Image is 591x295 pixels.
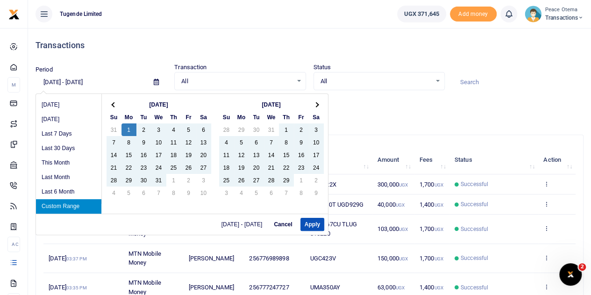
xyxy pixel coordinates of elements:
[234,161,249,174] td: 19
[234,187,249,199] td: 4
[309,123,324,136] td: 3
[196,136,211,149] td: 13
[107,123,121,136] td: 31
[151,174,166,187] td: 31
[36,112,101,127] li: [DATE]
[450,7,497,22] li: Toup your wallet
[294,149,309,161] td: 16
[309,161,324,174] td: 24
[249,123,264,136] td: 30
[270,218,296,231] button: Cancel
[294,161,309,174] td: 23
[151,149,166,161] td: 17
[450,7,497,22] span: Add money
[310,255,336,262] span: UGC423V
[151,123,166,136] td: 3
[294,174,309,187] td: 1
[372,145,414,174] th: Amount: activate to sort column ascending
[279,136,294,149] td: 8
[136,161,151,174] td: 23
[151,161,166,174] td: 24
[234,123,249,136] td: 29
[313,63,331,72] label: Status
[461,200,488,209] span: Successful
[320,77,431,86] span: All
[136,136,151,149] td: 9
[249,255,289,262] span: 256776989898
[121,136,136,149] td: 8
[121,174,136,187] td: 29
[234,111,249,123] th: Mo
[249,174,264,187] td: 27
[545,6,584,14] small: Peace Otema
[449,145,538,174] th: Status: activate to sort column ascending
[309,187,324,199] td: 9
[538,145,576,174] th: Action: activate to sort column ascending
[49,284,86,291] span: [DATE]
[196,187,211,199] td: 10
[49,255,86,262] span: [DATE]
[397,6,446,22] a: UGX 371,645
[7,77,20,93] li: M
[461,180,488,188] span: Successful
[166,123,181,136] td: 4
[434,227,443,232] small: UGX
[545,14,584,22] span: Transactions
[294,123,309,136] td: 2
[136,187,151,199] td: 6
[396,202,405,208] small: UGX
[107,174,121,187] td: 28
[264,111,279,123] th: We
[121,161,136,174] td: 22
[66,285,87,290] small: 03:35 PM
[264,136,279,149] td: 7
[309,174,324,187] td: 2
[219,149,234,161] td: 11
[310,221,357,237] span: UMA867CU TLUG 016220
[56,10,106,18] span: Tugende Limited
[8,10,20,17] a: logo-small logo-large logo-large
[279,187,294,199] td: 7
[151,187,166,199] td: 7
[196,149,211,161] td: 20
[434,182,443,187] small: UGX
[181,161,196,174] td: 26
[174,63,206,72] label: Transaction
[36,185,101,199] li: Last 6 Month
[377,201,405,208] span: 40,000
[300,218,324,231] button: Apply
[188,284,234,291] span: [PERSON_NAME]
[36,65,53,74] label: Period
[434,202,443,208] small: UGX
[196,161,211,174] td: 27
[36,199,101,214] li: Custom Range
[309,136,324,149] td: 10
[36,98,101,112] li: [DATE]
[234,98,309,111] th: [DATE]
[399,256,408,261] small: UGX
[181,187,196,199] td: 9
[279,149,294,161] td: 15
[414,145,449,174] th: Fees: activate to sort column ascending
[294,136,309,149] td: 9
[136,174,151,187] td: 30
[310,201,364,208] span: UGA840T UGD929G
[36,141,101,156] li: Last 30 Days
[399,182,408,187] small: UGX
[188,255,234,262] span: [PERSON_NAME]
[264,149,279,161] td: 14
[279,174,294,187] td: 29
[219,174,234,187] td: 25
[166,149,181,161] td: 18
[107,161,121,174] td: 21
[249,136,264,149] td: 6
[219,111,234,123] th: Su
[196,123,211,136] td: 6
[377,225,408,232] span: 103,000
[264,174,279,187] td: 28
[420,181,443,188] span: 1,700
[305,145,372,174] th: Memo: activate to sort column ascending
[234,136,249,149] td: 5
[36,127,101,141] li: Last 7 Days
[181,136,196,149] td: 12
